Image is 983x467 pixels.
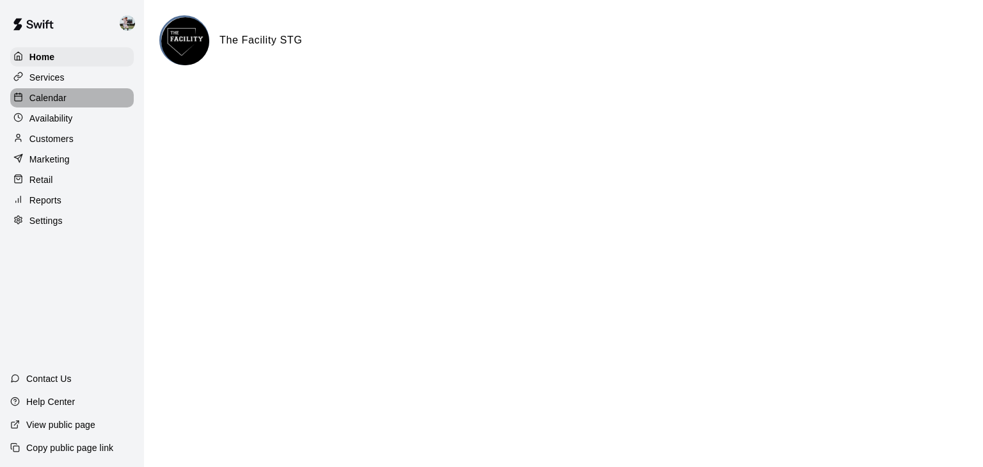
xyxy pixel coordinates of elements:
[29,214,63,227] p: Settings
[10,211,134,230] a: Settings
[26,395,75,408] p: Help Center
[29,153,70,166] p: Marketing
[10,191,134,210] a: Reports
[29,51,55,63] p: Home
[29,112,73,125] p: Availability
[220,32,302,49] h6: The Facility STG
[29,132,74,145] p: Customers
[120,15,135,31] img: Matt Hill
[117,10,144,36] div: Matt Hill
[10,68,134,87] a: Services
[10,47,134,67] a: Home
[29,71,65,84] p: Services
[10,170,134,189] a: Retail
[29,194,61,207] p: Reports
[10,109,134,128] a: Availability
[10,129,134,148] a: Customers
[10,150,134,169] a: Marketing
[10,88,134,107] a: Calendar
[26,441,113,454] p: Copy public page link
[29,91,67,104] p: Calendar
[161,17,209,65] img: The Facility STG logo
[26,418,95,431] p: View public page
[26,372,72,385] p: Contact Us
[29,173,53,186] p: Retail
